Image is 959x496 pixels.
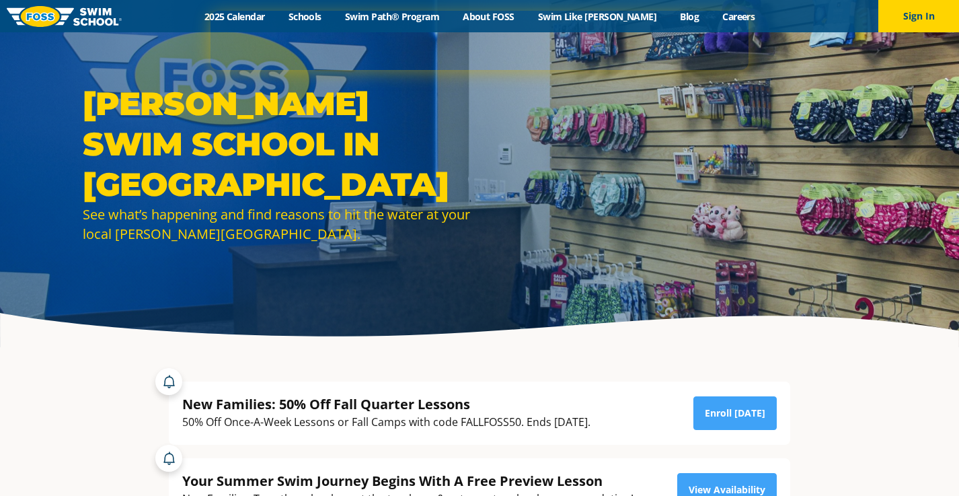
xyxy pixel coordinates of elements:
[182,395,590,413] div: New Families: 50% Off Fall Quarter Lessons
[83,205,473,244] div: See what’s happening and find reasons to hit the water at your local [PERSON_NAME][GEOGRAPHIC_DATA].
[192,10,276,23] a: 2025 Calendar
[182,472,634,490] div: Your Summer Swim Journey Begins With A Free Preview Lesson
[668,10,711,23] a: Blog
[451,10,527,23] a: About FOSS
[83,83,473,205] h1: [PERSON_NAME] Swim School in [GEOGRAPHIC_DATA]
[7,6,122,27] img: FOSS Swim School Logo
[693,396,777,430] a: Enroll [DATE]
[210,11,749,70] iframe: Intercom live chat banner
[182,413,590,431] div: 50% Off Once-A-Week Lessons or Fall Camps with code FALLFOSS50. Ends [DATE].
[276,10,333,23] a: Schools
[913,450,946,483] iframe: Intercom live chat
[333,10,451,23] a: Swim Path® Program
[711,10,767,23] a: Careers
[526,10,668,23] a: Swim Like [PERSON_NAME]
